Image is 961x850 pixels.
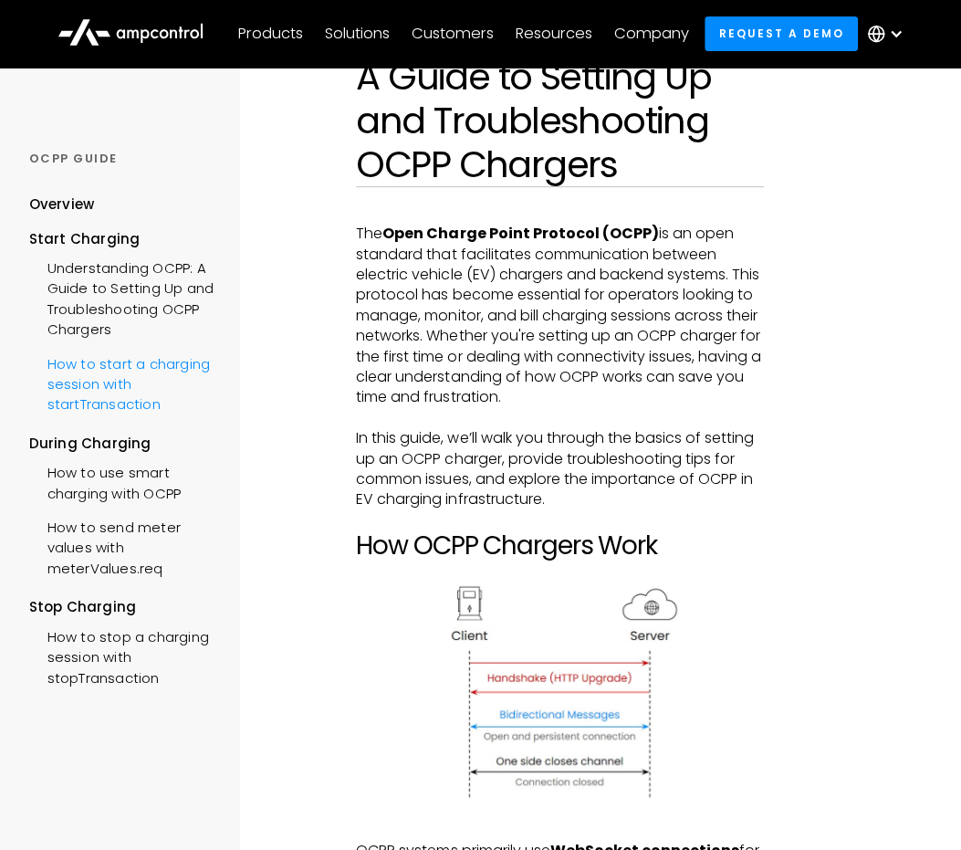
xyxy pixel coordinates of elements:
div: Products [238,24,303,44]
div: Company [614,24,689,44]
h2: How OCPP Chargers Work [356,530,764,561]
p: The is an open standard that facilitates communication between electric vehicle (EV) chargers and... [356,224,764,408]
div: OCPP GUIDE [29,151,222,167]
img: How websocket for EV chargers work [438,582,683,811]
p: ‍ [356,408,764,428]
a: How to start a charging session with startTransaction [29,345,222,420]
a: Overview [29,194,95,228]
strong: Open Charge Point Protocol (OCPP) [382,223,658,244]
div: During Charging [29,434,222,454]
div: Customers [412,24,494,44]
a: Request a demo [705,16,858,50]
p: ‍ [356,510,764,530]
a: How to send meter values with meterValues.req [29,509,222,583]
div: Start Charging [29,229,222,249]
h1: Understanding OCPP: A Guide to Setting Up and Troubleshooting OCPP Chargers [356,11,764,186]
div: Resources [516,24,592,44]
a: How to stop a charging session with stopTransaction [29,618,222,693]
div: Solutions [325,24,390,44]
div: Stop Charging [29,597,222,617]
a: Understanding OCPP: A Guide to Setting Up and Troubleshooting OCPP Chargers [29,249,222,345]
a: How to use smart charging with OCPP [29,454,222,509]
p: ‍ [356,820,764,840]
p: In this guide, we’ll walk you through the basics of setting up an OCPP charger, provide troublesh... [356,428,764,510]
div: Overview [29,194,95,215]
p: ‍ [356,561,764,582]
